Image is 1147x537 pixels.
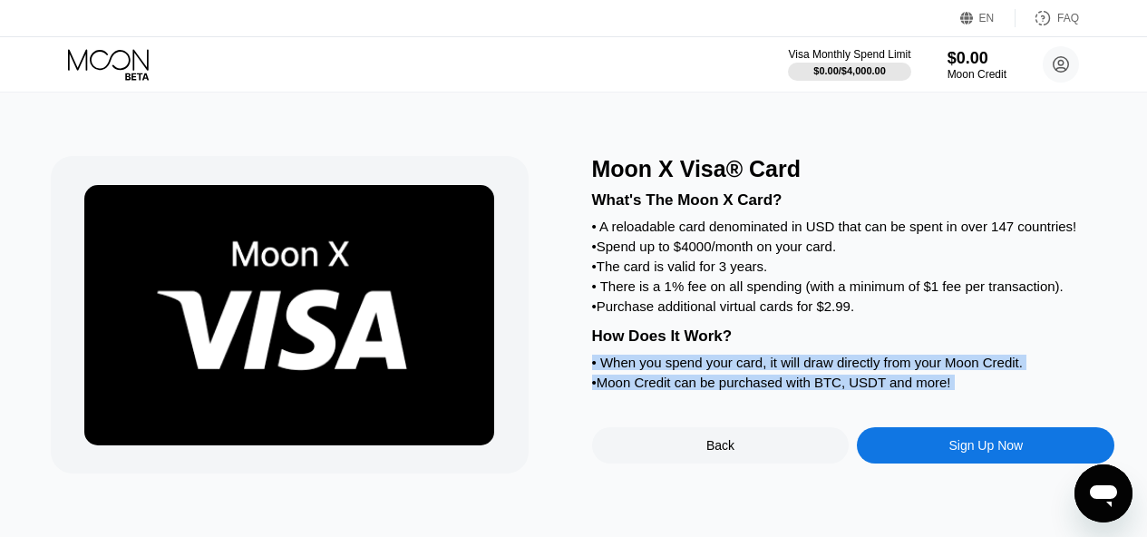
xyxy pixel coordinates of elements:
[1016,9,1079,27] div: FAQ
[948,68,1006,81] div: Moon Credit
[592,327,1115,346] div: How Does It Work?
[592,191,1115,210] div: What's The Moon X Card?
[1057,12,1079,24] div: FAQ
[857,427,1114,464] div: Sign Up Now
[592,239,1115,254] div: • Spend up to $4000/month on your card.
[592,298,1115,314] div: • Purchase additional virtual cards for $2.99.
[1074,464,1132,522] iframe: Button to launch messaging window
[592,427,850,464] div: Back
[592,219,1115,234] div: • A reloadable card denominated in USD that can be spent in over 147 countries!
[592,259,1115,274] div: • The card is valid for 3 years.
[788,48,910,61] div: Visa Monthly Spend Limit
[960,9,1016,27] div: EN
[788,48,910,81] div: Visa Monthly Spend Limit$0.00/$4,000.00
[592,355,1115,370] div: • When you spend your card, it will draw directly from your Moon Credit.
[592,375,1115,390] div: • Moon Credit can be purchased with BTC, USDT and more!
[813,65,886,76] div: $0.00 / $4,000.00
[948,49,1006,68] div: $0.00
[979,12,995,24] div: EN
[706,438,734,453] div: Back
[948,49,1006,81] div: $0.00Moon Credit
[948,438,1023,453] div: Sign Up Now
[592,278,1115,294] div: • There is a 1% fee on all spending (with a minimum of $1 fee per transaction).
[592,156,1115,182] div: Moon X Visa® Card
